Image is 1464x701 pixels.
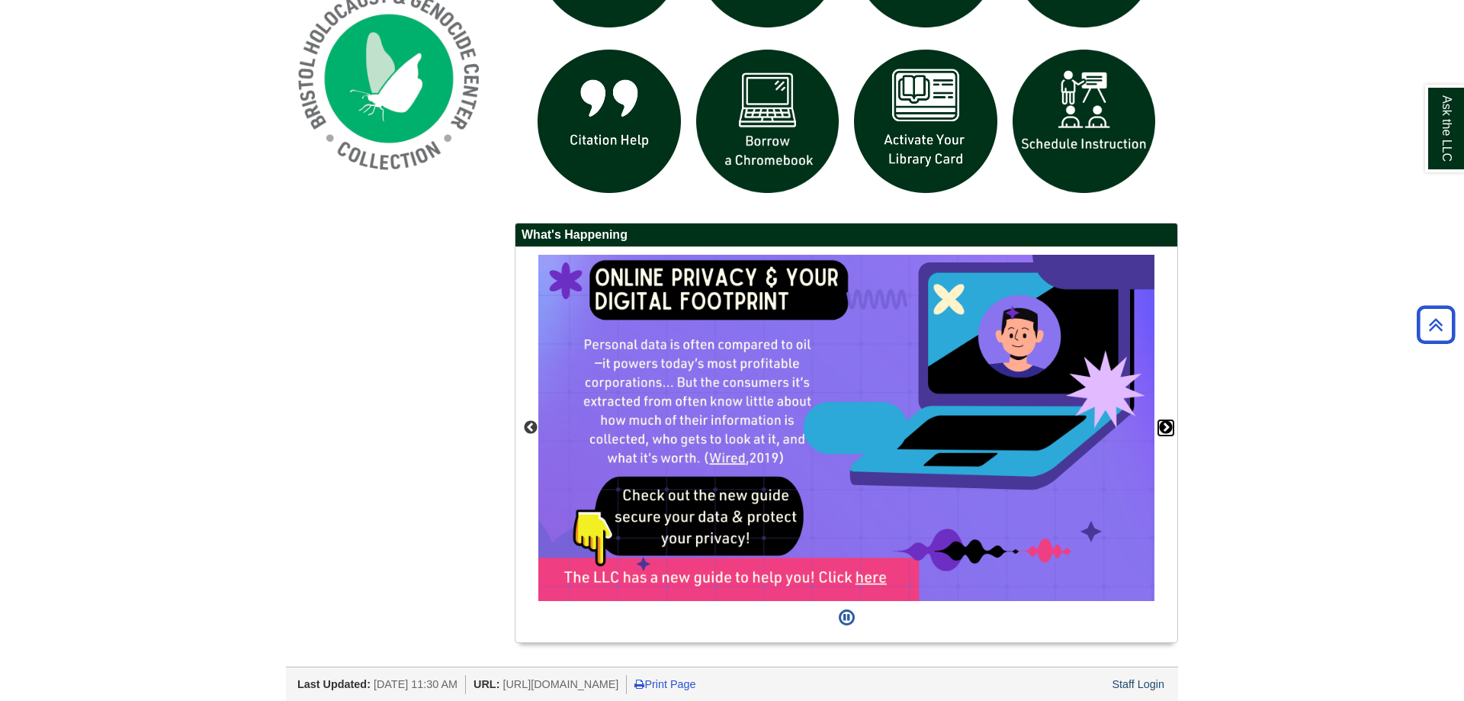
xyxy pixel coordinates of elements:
span: [DATE] 11:30 AM [374,678,457,690]
span: URL: [474,678,499,690]
img: For faculty. Schedule Library Instruction icon links to form. [1005,42,1164,201]
a: Staff Login [1112,678,1164,690]
span: Last Updated: [297,678,371,690]
div: This box contains rotating images [538,255,1154,602]
h2: What's Happening [515,223,1177,247]
button: Pause [834,601,859,635]
img: Borrow a chromebook icon links to the borrow a chromebook web page [689,42,847,201]
button: Previous [523,420,538,436]
span: [URL][DOMAIN_NAME] [502,678,618,690]
i: Print Page [634,679,644,690]
a: Back to Top [1411,314,1460,335]
img: citation help icon links to citation help guide page [530,42,689,201]
button: Next [1158,420,1173,436]
img: activate Library Card icon links to form to activate student ID into library card [846,42,1005,201]
a: Print Page [634,678,695,690]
